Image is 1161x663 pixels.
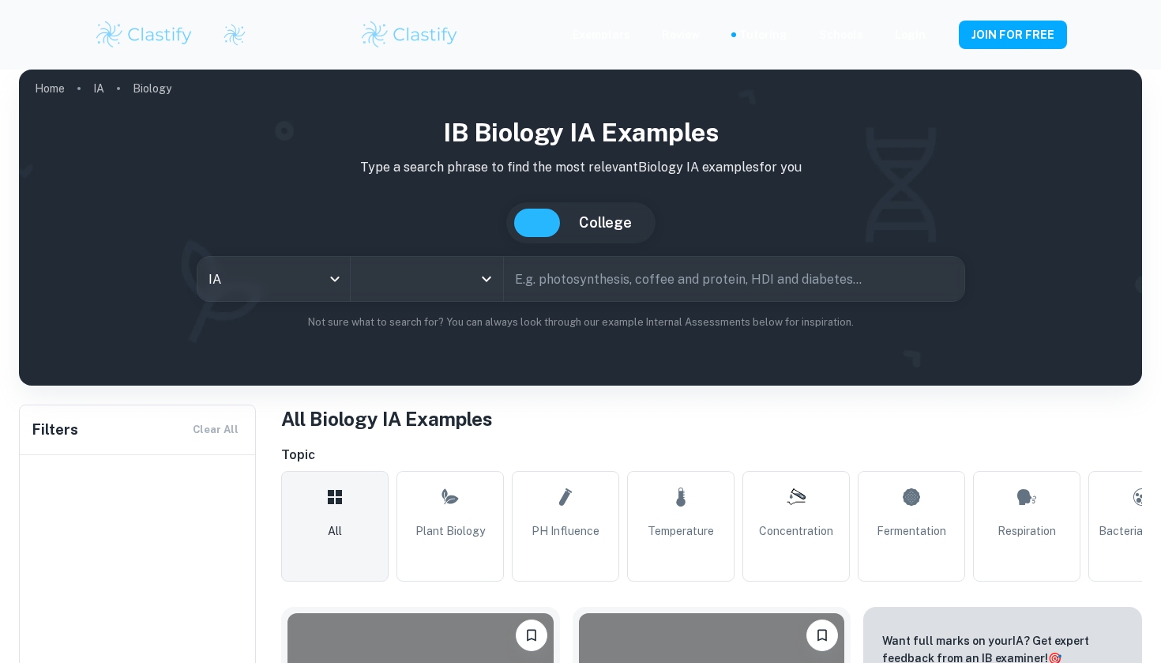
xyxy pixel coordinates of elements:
h1: IB Biology IA examples [32,114,1129,152]
a: Clastify logo [213,23,246,47]
span: Temperature [648,522,714,540]
button: IB [514,209,560,237]
p: Not sure what to search for? You can always look through our example Internal Assessments below f... [32,315,1129,330]
div: IA [197,257,350,301]
span: pH Influence [532,522,599,540]
a: Schools [819,26,863,43]
a: IA [93,77,104,100]
button: Please log in to bookmark exemplars [516,620,547,651]
span: All [328,522,342,540]
button: Search [941,273,953,285]
button: Please log in to bookmark exemplars [806,620,838,651]
img: profile cover [19,70,1142,386]
p: Review [662,26,700,43]
span: Plant Biology [415,522,485,540]
h6: Topic [281,446,1142,465]
a: Login [895,26,926,43]
button: College [563,209,648,237]
img: Clastify logo [359,19,460,51]
img: Clastify logo [94,19,194,51]
span: Respiration [998,522,1056,540]
a: Tutoring [739,26,787,43]
button: Open [475,268,498,290]
input: E.g. photosynthesis, coffee and protein, HDI and diabetes... [504,257,934,301]
button: JOIN FOR FREE [959,21,1067,49]
span: Concentration [759,522,833,540]
img: Clastify logo [223,23,246,47]
p: Exemplars [573,26,630,43]
h1: All Biology IA Examples [281,405,1142,433]
span: Fermentation [877,522,946,540]
p: Type a search phrase to find the most relevant Biology IA examples for you [32,158,1129,177]
h6: Filters [32,419,78,441]
button: Help and Feedback [938,31,946,39]
a: Home [35,77,65,100]
p: Biology [133,80,171,97]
